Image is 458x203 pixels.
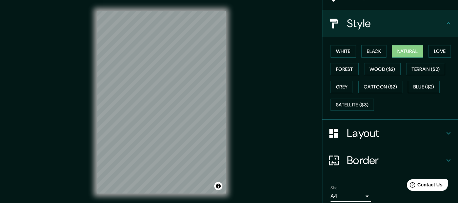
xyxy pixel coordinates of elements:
div: Border [322,147,458,174]
button: Wood ($2) [364,63,401,76]
iframe: Help widget launcher [398,177,451,196]
button: Cartoon ($2) [358,81,402,93]
label: Size [331,185,338,191]
div: Layout [322,120,458,147]
canvas: Map [97,11,226,194]
h4: Style [347,17,444,30]
h4: Layout [347,126,444,140]
button: Blue ($2) [408,81,440,93]
button: Terrain ($2) [406,63,445,76]
button: Satellite ($3) [331,99,374,111]
div: A4 [331,191,371,202]
button: Natural [392,45,423,58]
button: Toggle attribution [214,182,222,190]
h4: Border [347,154,444,167]
div: Style [322,10,458,37]
button: Black [361,45,387,58]
button: White [331,45,356,58]
button: Love [429,45,451,58]
button: Forest [331,63,359,76]
button: Grey [331,81,353,93]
